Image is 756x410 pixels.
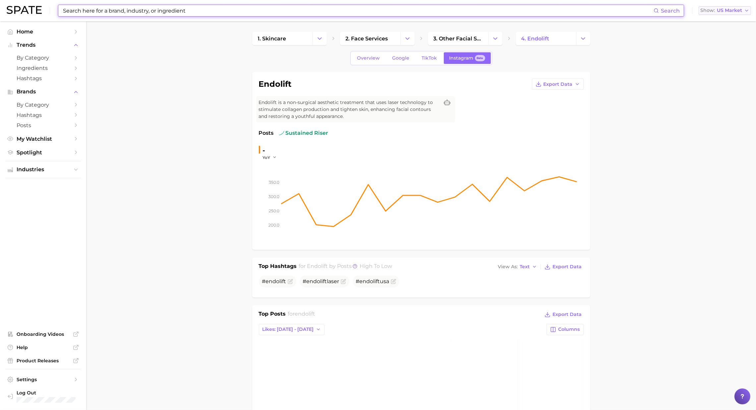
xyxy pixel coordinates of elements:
a: 2. face services [340,32,400,45]
span: Home [17,28,70,35]
span: Posts [17,122,70,128]
tspan: 250.0 [269,208,279,213]
h1: Top Posts [259,310,286,320]
span: Instagram [449,55,474,61]
span: Show [700,9,715,12]
button: View AsText [496,263,539,271]
button: Flag as miscategorized or irrelevant [288,279,293,284]
h1: Top Hashtags [259,262,297,272]
span: Columns [558,327,580,332]
h2: for [288,310,315,320]
span: View As [498,265,518,269]
button: Change Category [313,32,327,45]
button: Flag as miscategorized or irrelevant [391,279,396,284]
span: 2. face services [346,35,388,42]
span: Likes: [DATE] - [DATE] [262,327,314,332]
h2: for by Posts [299,262,392,272]
span: # usa [356,278,389,284]
span: Onboarding Videos [17,331,70,337]
a: Onboarding Videos [5,329,81,339]
a: Help [5,342,81,352]
button: Columns [547,324,583,335]
span: endolift [360,278,380,284]
span: US Market [717,9,742,12]
span: Log Out [17,390,78,396]
span: 1. skincare [258,35,286,42]
span: Google [392,55,410,61]
button: YoY [263,155,277,160]
span: Ingredients [17,65,70,71]
img: SPATE [7,6,42,14]
a: Overview [352,52,386,64]
span: Spotlight [17,149,70,156]
a: by Category [5,53,81,63]
a: 4. endolift [516,32,576,45]
a: Google [387,52,415,64]
span: 4. endolift [521,35,550,42]
button: Flag as miscategorized or irrelevant [341,279,346,284]
span: by Category [17,55,70,61]
span: endolift [307,263,328,269]
span: My Watchlist [17,136,70,142]
span: Posts [259,129,274,137]
tspan: 300.0 [268,194,279,199]
span: Help [17,344,70,350]
img: sustained riser [279,130,284,136]
a: Settings [5,375,81,384]
button: Brands [5,87,81,97]
span: Product Releases [17,358,70,364]
span: Industries [17,167,70,173]
span: Export Data [553,264,582,270]
tspan: 200.0 [268,223,279,228]
span: sustained riser [279,129,328,137]
span: 3. other facial services [434,35,483,42]
span: endolift [295,311,315,317]
a: InstagramBeta [444,52,491,64]
span: Beta [477,55,483,61]
span: Export Data [544,81,573,87]
h1: endolift [259,80,292,88]
button: Export Data [543,310,583,319]
a: Hashtags [5,73,81,83]
a: Home [5,26,81,37]
span: Hashtags [17,75,70,81]
a: Log out. Currently logged in with e-mail jdurbin@soldejaneiro.com. [5,388,81,405]
span: Settings [17,377,70,383]
a: My Watchlist [5,134,81,144]
a: Product Releases [5,356,81,366]
button: Trends [5,40,81,50]
button: Export Data [543,262,583,272]
button: Change Category [400,32,415,45]
button: Change Category [488,32,502,45]
a: by Category [5,100,81,110]
span: YoY [263,155,270,160]
span: Search [661,8,680,14]
button: Export Data [532,78,584,90]
span: Text [520,265,530,269]
input: Search here for a brand, industry, or ingredient [62,5,654,16]
button: Industries [5,165,81,175]
span: Export Data [553,312,582,317]
tspan: 350.0 [269,180,279,185]
div: - [263,145,281,156]
span: TikTok [422,55,437,61]
a: 3. other facial services [428,32,488,45]
a: Hashtags [5,110,81,120]
span: Brands [17,89,70,95]
a: 1. skincare [252,32,313,45]
button: Change Category [576,32,590,45]
span: endolift [266,278,286,284]
span: # laser [303,278,339,284]
a: TikTok [416,52,443,64]
a: Spotlight [5,147,81,158]
span: by Category [17,102,70,108]
span: Hashtags [17,112,70,118]
span: high to low [360,263,392,269]
span: # [262,278,286,284]
a: Ingredients [5,63,81,73]
span: Overview [357,55,380,61]
button: Likes: [DATE] - [DATE] [259,324,325,335]
button: ShowUS Market [699,6,751,15]
span: Trends [17,42,70,48]
span: endolift [307,278,327,284]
